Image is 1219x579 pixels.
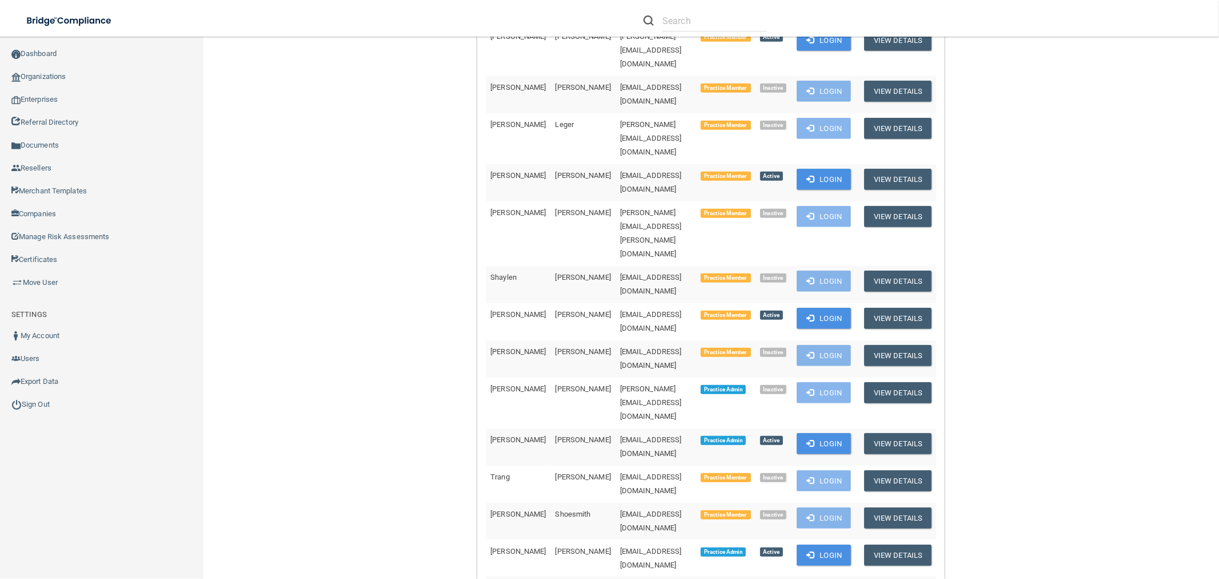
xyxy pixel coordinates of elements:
span: [EMAIL_ADDRESS][DOMAIN_NAME] [620,347,682,370]
span: [PERSON_NAME][EMAIL_ADDRESS][DOMAIN_NAME] [620,32,682,68]
span: Practice Member [701,311,750,320]
button: View Details [864,433,932,454]
span: [PERSON_NAME] [490,310,546,319]
button: Login [797,271,851,292]
span: [PERSON_NAME][EMAIL_ADDRESS][PERSON_NAME][DOMAIN_NAME] [620,208,682,258]
button: View Details [864,345,932,366]
span: Active [760,172,783,181]
span: [PERSON_NAME] [490,120,546,129]
span: [EMAIL_ADDRESS][DOMAIN_NAME] [620,83,682,105]
span: Practice Member [701,273,750,283]
button: Login [797,206,851,227]
button: View Details [864,470,932,491]
span: [PERSON_NAME] [555,384,611,393]
span: [PERSON_NAME] [490,510,546,518]
span: [PERSON_NAME] [490,435,546,444]
img: icon-documents.8dae5593.png [11,141,21,150]
span: Shaylen [490,273,517,281]
button: Login [797,507,851,529]
button: Login [797,81,851,102]
span: Leger [555,120,574,129]
button: Login [797,545,851,566]
span: [PERSON_NAME] [555,171,611,180]
img: enterprise.0d942306.png [11,96,21,104]
button: Login [797,169,851,190]
button: View Details [864,81,932,102]
span: Inactive [760,385,787,394]
span: Practice Member [701,348,750,357]
span: Practice Member [701,473,750,482]
span: [PERSON_NAME] [555,208,611,217]
img: organization-icon.f8decf85.png [11,73,21,82]
span: Practice Member [701,84,750,93]
img: ic_reseller.de258add.png [11,164,21,173]
img: ic-search.3b580494.png [644,15,654,26]
span: [EMAIL_ADDRESS][DOMAIN_NAME] [620,310,682,332]
span: Shoesmith [555,510,591,518]
span: Inactive [760,84,787,93]
span: [PERSON_NAME] [490,208,546,217]
span: Practice Member [701,172,750,181]
span: Inactive [760,273,787,283]
span: [PERSON_NAME] [555,435,611,444]
span: [PERSON_NAME][EMAIL_ADDRESS][DOMAIN_NAME] [620,384,682,421]
span: [EMAIL_ADDRESS][DOMAIN_NAME] [620,547,682,569]
span: Active [760,436,783,445]
span: [EMAIL_ADDRESS][DOMAIN_NAME] [620,273,682,295]
span: [PERSON_NAME] [555,547,611,556]
span: [PERSON_NAME] [490,384,546,393]
span: Inactive [760,121,787,130]
button: View Details [864,206,932,227]
img: ic_power_dark.7ecde6b1.png [11,399,22,410]
img: ic_user_dark.df1a06c3.png [11,331,21,340]
button: Login [797,345,851,366]
span: Active [760,311,783,320]
span: [PERSON_NAME] [490,547,546,556]
span: [PERSON_NAME] [490,347,546,356]
span: Inactive [760,473,787,482]
button: Login [797,470,851,491]
span: Inactive [760,209,787,218]
button: View Details [864,545,932,566]
span: [EMAIL_ADDRESS][DOMAIN_NAME] [620,510,682,532]
button: View Details [864,118,932,139]
span: Inactive [760,510,787,519]
span: [PERSON_NAME] [555,273,611,281]
button: Login [797,118,851,139]
img: icon-export.b9366987.png [11,377,21,386]
span: [PERSON_NAME] [555,347,611,356]
span: [PERSON_NAME] [555,473,611,481]
span: [PERSON_NAME] [490,83,546,92]
span: [EMAIL_ADDRESS][DOMAIN_NAME] [620,171,682,193]
button: View Details [864,308,932,329]
span: Practice Member [701,121,750,130]
img: ic_dashboard_dark.d01f4a41.png [11,50,21,59]
span: Practice Admin [701,385,746,394]
span: Inactive [760,348,787,357]
input: Search [662,10,767,31]
span: Trang [490,473,510,481]
button: Login [797,308,851,329]
span: Practice Member [701,510,750,519]
button: View Details [864,271,932,292]
img: icon-users.e205127d.png [11,354,21,363]
span: [PERSON_NAME] [490,171,546,180]
span: Practice Admin [701,436,746,445]
button: View Details [864,169,932,190]
span: [PERSON_NAME] [555,83,611,92]
button: Login [797,433,851,454]
button: View Details [864,382,932,403]
span: [PERSON_NAME][EMAIL_ADDRESS][DOMAIN_NAME] [620,120,682,156]
span: [EMAIL_ADDRESS][DOMAIN_NAME] [620,473,682,495]
button: View Details [864,507,932,529]
span: Practice Admin [701,548,746,557]
span: [PERSON_NAME] [555,310,611,319]
span: Practice Member [701,209,750,218]
img: briefcase.64adab9b.png [11,277,23,288]
label: SETTINGS [11,308,47,322]
img: bridge_compliance_login_screen.278c3ca4.svg [17,9,122,33]
span: [EMAIL_ADDRESS][DOMAIN_NAME] [620,435,682,458]
span: Active [760,548,783,557]
button: Login [797,382,851,403]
